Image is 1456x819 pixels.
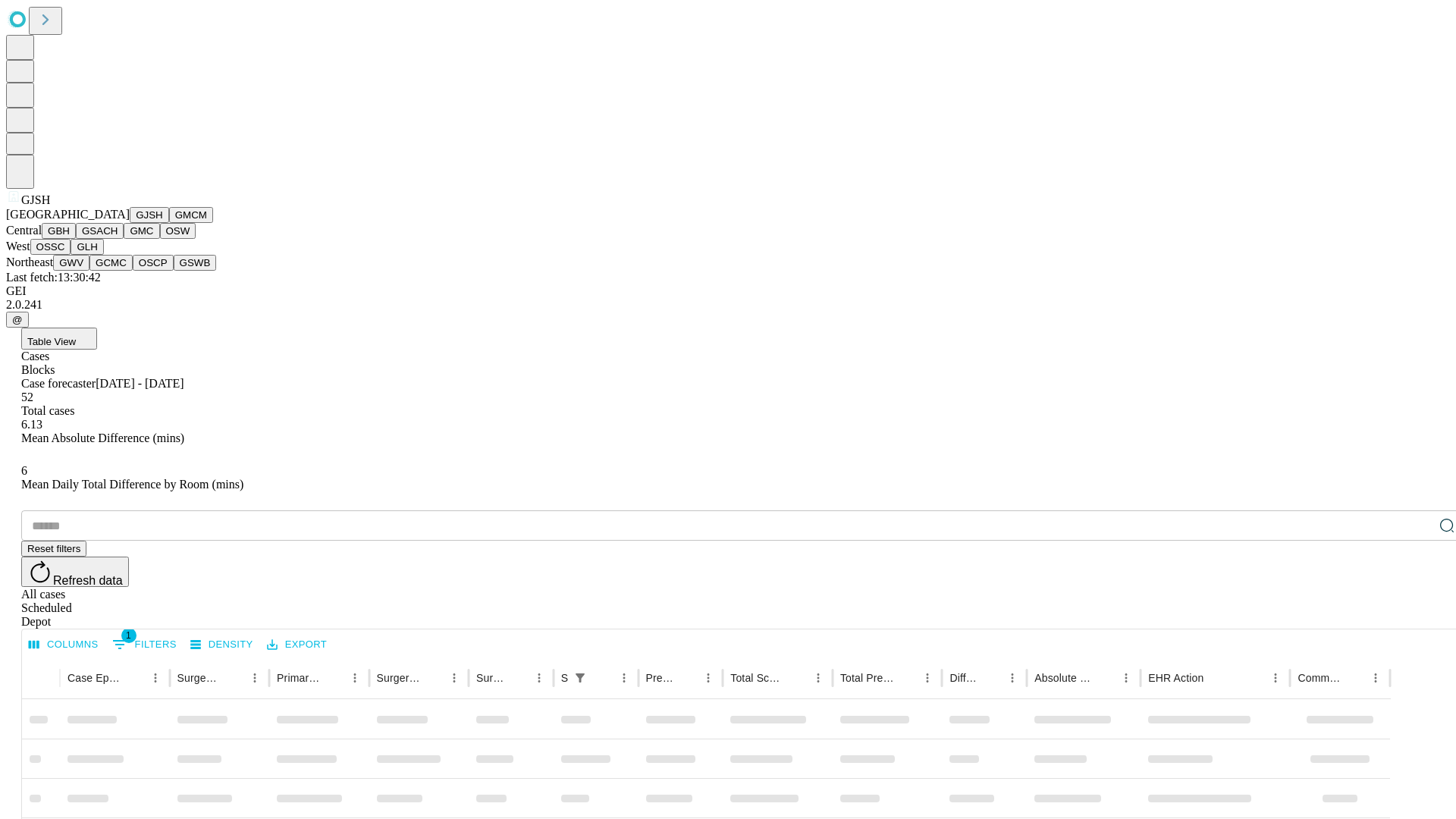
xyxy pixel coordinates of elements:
span: Case forecaster [21,377,96,390]
button: OSW [160,223,196,239]
span: 6 [21,464,27,477]
span: [DATE] - [DATE] [96,377,184,390]
button: GJSH [130,207,169,223]
button: Menu [917,667,938,689]
button: GBH [42,223,76,239]
button: OSCP [133,255,174,271]
button: Menu [808,667,829,689]
div: Surgery Date [476,672,506,684]
span: Reset filters [27,543,80,554]
button: OSSC [30,239,71,255]
button: Menu [613,667,635,689]
button: Density [187,633,257,657]
div: EHR Action [1148,672,1203,684]
div: Case Epic Id [67,672,122,684]
button: Sort [676,667,698,689]
button: Menu [1365,667,1386,689]
div: Surgery Name [377,672,421,684]
button: Menu [145,667,166,689]
button: @ [6,312,29,328]
button: Show filters [108,632,180,657]
div: Difference [949,672,979,684]
button: Select columns [25,633,102,657]
button: Sort [223,667,244,689]
button: Menu [1265,667,1286,689]
button: Menu [529,667,550,689]
div: Scheduled In Room Duration [561,672,568,684]
span: Mean Absolute Difference (mins) [21,431,184,444]
button: GMC [124,223,159,239]
div: Total Predicted Duration [840,672,895,684]
div: 1 active filter [570,667,591,689]
button: Sort [323,667,344,689]
button: Export [263,633,331,657]
button: Sort [507,667,529,689]
span: @ [12,314,23,325]
button: GSACH [76,223,124,239]
span: Mean Daily Total Difference by Room (mins) [21,478,243,491]
button: Menu [1116,667,1137,689]
button: GLH [71,239,103,255]
div: Comments [1298,672,1341,684]
button: Sort [1094,667,1116,689]
div: Primary Service [277,672,321,684]
span: Table View [27,336,76,347]
span: 52 [21,391,33,403]
span: Central [6,224,42,237]
div: GEI [6,284,1450,298]
button: Menu [444,667,465,689]
button: Menu [244,667,265,689]
button: Sort [786,667,808,689]
span: West [6,240,30,253]
button: Sort [896,667,917,689]
button: GWV [53,255,89,271]
span: Refresh data [53,574,123,587]
span: Total cases [21,404,74,417]
span: GJSH [21,193,50,206]
button: Sort [1205,667,1226,689]
div: Total Scheduled Duration [730,672,785,684]
span: Northeast [6,256,53,268]
button: Show filters [570,667,591,689]
button: Menu [344,667,366,689]
button: Table View [21,328,97,350]
div: 2.0.241 [6,298,1450,312]
span: [GEOGRAPHIC_DATA] [6,208,130,221]
button: Sort [1344,667,1365,689]
div: Predicted In Room Duration [646,672,676,684]
button: Sort [981,667,1002,689]
button: Menu [698,667,719,689]
button: GMCM [169,207,213,223]
span: Last fetch: 13:30:42 [6,271,101,284]
span: 1 [121,628,136,643]
div: Surgeon Name [177,672,221,684]
button: Sort [592,667,613,689]
button: Refresh data [21,557,129,587]
button: Reset filters [21,541,86,557]
button: Sort [422,667,444,689]
div: Absolute Difference [1034,672,1093,684]
button: GCMC [89,255,133,271]
button: Sort [124,667,145,689]
button: GSWB [174,255,217,271]
span: 6.13 [21,418,42,431]
button: Menu [1002,667,1023,689]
